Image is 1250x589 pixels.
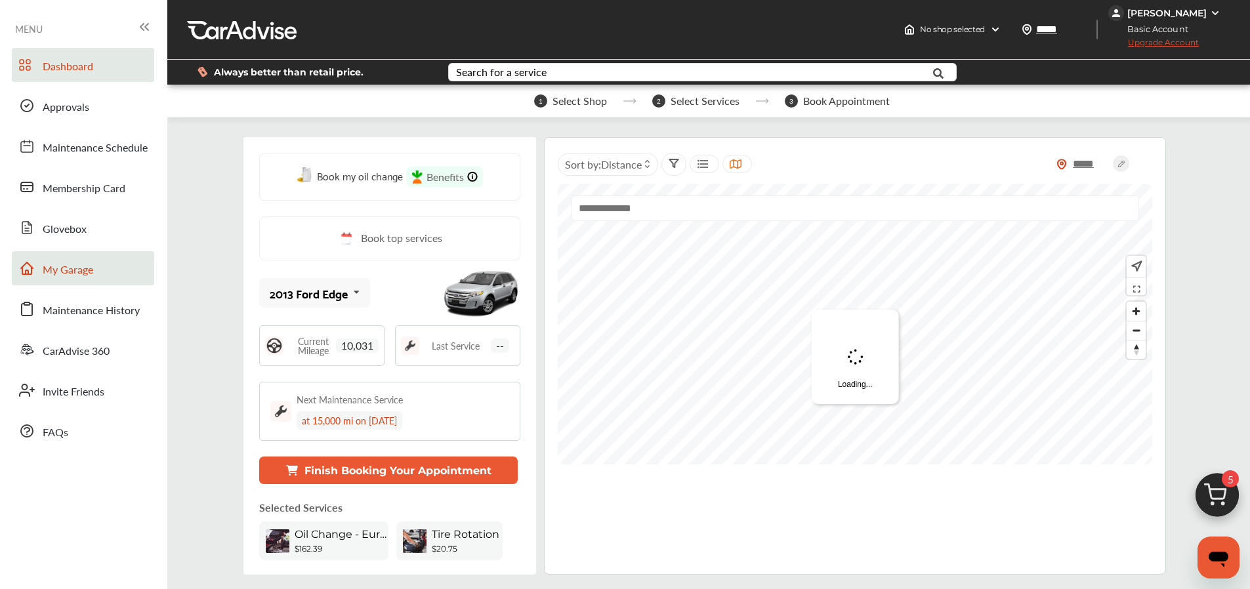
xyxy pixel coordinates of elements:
[12,129,154,163] a: Maintenance Schedule
[270,401,291,422] img: maintenance_logo
[671,95,740,107] span: Select Services
[755,98,769,104] img: stepper-arrow.e24c07c6.svg
[12,373,154,407] a: Invite Friends
[43,262,93,279] span: My Garage
[1210,8,1220,18] img: WGsFRI8htEPBVLJbROoPRyZpYNWhNONpIPPETTm6eUC0GeLEiAAAAAElFTkSuQmCC
[401,336,419,355] img: maintenance_logo
[12,333,154,367] a: CarAdvise 360
[43,424,68,441] span: FAQs
[15,24,43,34] span: MENU
[1222,470,1239,487] span: 5
[259,457,518,484] button: Finish Booking Your Appointment
[442,264,520,323] img: mobile_8196_st0640_046.jpg
[43,99,89,116] span: Approvals
[534,94,547,108] span: 1
[198,66,207,77] img: dollor_label_vector.a70140d1.svg
[290,336,336,355] span: Current Mileage
[297,167,314,184] img: oil-change.e5047c97.svg
[1096,20,1098,39] img: header-divider.bc55588e.svg
[43,343,110,360] span: CarAdvise 360
[361,230,442,247] span: Book top services
[623,98,636,104] img: stepper-arrow.e24c07c6.svg
[491,338,509,353] span: --
[259,216,520,260] a: Book top services
[43,140,148,157] span: Maintenance Schedule
[1108,5,1124,21] img: jVpblrzwTbfkPYzPPzSLxeg0AAAAASUVORK5CYII=
[1127,321,1146,340] span: Zoom out
[990,24,1001,35] img: header-down-arrow.9dd2ce7d.svg
[1110,22,1198,36] span: Basic Account
[259,500,343,515] p: Selected Services
[214,68,364,77] span: Always better than retail price.
[12,48,154,82] a: Dashboard
[1056,159,1067,170] img: location_vector_orange.38f05af8.svg
[12,211,154,245] a: Glovebox
[1127,302,1146,321] button: Zoom in
[1198,537,1240,579] iframe: Button to launch messaging window
[1127,340,1146,359] button: Reset bearing to north
[12,414,154,448] a: FAQs
[1127,321,1146,340] button: Zoom out
[1129,259,1142,274] img: recenter.ce011a49.svg
[1127,7,1207,19] div: [PERSON_NAME]
[552,95,607,107] span: Select Shop
[266,529,289,553] img: oil-change-thumb.jpg
[785,94,798,108] span: 3
[317,167,403,184] span: Book my oil change
[12,292,154,326] a: Maintenance History
[565,157,642,172] span: Sort by :
[43,302,140,319] span: Maintenance History
[295,544,322,554] b: $162.39
[456,67,547,77] div: Search for a service
[812,310,899,404] div: Loading...
[411,170,423,184] img: instacart-icon.73bd83c2.svg
[12,251,154,285] a: My Garage
[467,171,478,182] img: info-Icon.6181e609.svg
[1108,37,1199,54] span: Upgrade Account
[1127,340,1146,359] span: Reset bearing to north
[1186,467,1249,530] img: cart_icon.3d0951e8.svg
[43,384,104,401] span: Invite Friends
[904,24,915,35] img: header-home-logo.8d720a4f.svg
[265,336,283,355] img: steering_logo
[297,393,403,406] div: Next Maintenance Service
[297,167,403,187] a: Book my oil change
[12,170,154,204] a: Membership Card
[558,184,1152,464] canvas: Map
[432,528,499,540] span: Tire Rotation
[336,338,379,353] span: 10,031
[12,89,154,123] a: Approvals
[297,411,402,430] div: at 15,000 mi on [DATE]
[43,58,93,75] span: Dashboard
[1022,24,1032,35] img: location_vector.a44bc228.svg
[337,230,354,247] img: cal_icon.0803b883.svg
[403,529,427,553] img: tire-rotation-thumb.jpg
[43,221,87,238] span: Glovebox
[601,157,642,172] span: Distance
[432,544,457,554] b: $20.75
[432,341,480,350] span: Last Service
[295,528,386,540] span: Oil Change - Euro-synthetic
[43,180,125,197] span: Membership Card
[427,169,464,184] span: Benefits
[270,287,348,300] div: 2013 Ford Edge
[920,24,985,35] span: No shop selected
[652,94,665,108] span: 2
[803,95,890,107] span: Book Appointment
